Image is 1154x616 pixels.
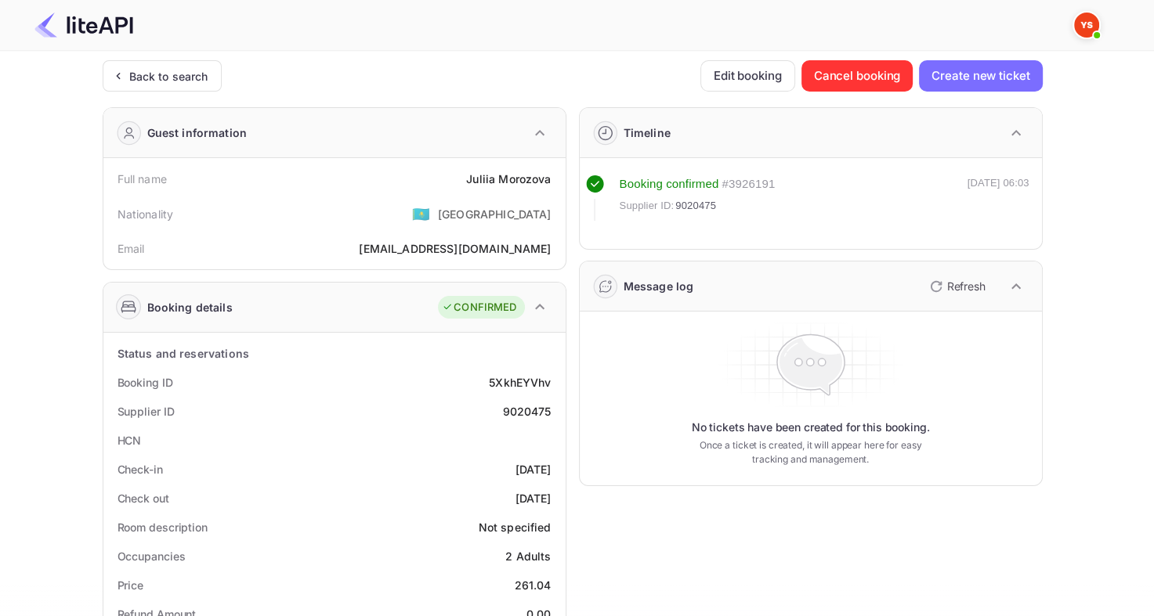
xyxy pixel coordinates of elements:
button: Edit booking [700,60,795,92]
span: United States [412,200,430,228]
span: Supplier ID: [620,198,675,214]
div: 2 Adults [505,548,551,564]
button: Refresh [921,274,992,299]
div: Status and reservations [118,345,249,362]
div: [DATE] [516,490,552,506]
span: 9020475 [675,198,716,214]
div: Check out [118,490,169,506]
div: Nationality [118,206,174,222]
div: Supplier ID [118,403,175,420]
div: Check-in [118,461,163,477]
div: Guest information [147,124,248,141]
div: [DATE] [516,461,552,477]
div: 5XkhEYVhv [489,374,551,391]
div: HCN [118,432,142,448]
p: No tickets have been created for this booking. [692,420,930,435]
div: [EMAIL_ADDRESS][DOMAIN_NAME] [359,240,551,257]
img: Yandex Support [1074,13,1099,38]
p: Refresh [947,278,986,294]
div: 261.04 [515,577,552,593]
div: Email [118,240,145,257]
div: Occupancies [118,548,186,564]
button: Create new ticket [919,60,1042,92]
div: Room description [118,519,208,535]
div: [GEOGRAPHIC_DATA] [438,206,552,222]
div: Price [118,577,144,593]
div: CONFIRMED [442,300,516,315]
div: 9020475 [502,403,551,420]
div: Back to search [129,68,208,85]
div: # 3926191 [722,175,775,193]
div: Not specified [479,519,552,535]
div: [DATE] 06:03 [968,175,1029,221]
img: LiteAPI Logo [34,13,133,38]
div: Message log [624,278,694,294]
div: Booking confirmed [620,175,719,193]
div: Juliia Morozova [466,171,551,187]
div: Full name [118,171,167,187]
p: Once a ticket is created, it will appear here for easy tracking and management. [687,438,935,467]
div: Timeline [624,124,671,141]
div: Booking details [147,299,233,315]
button: Cancel booking [801,60,913,92]
div: Booking ID [118,374,173,391]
